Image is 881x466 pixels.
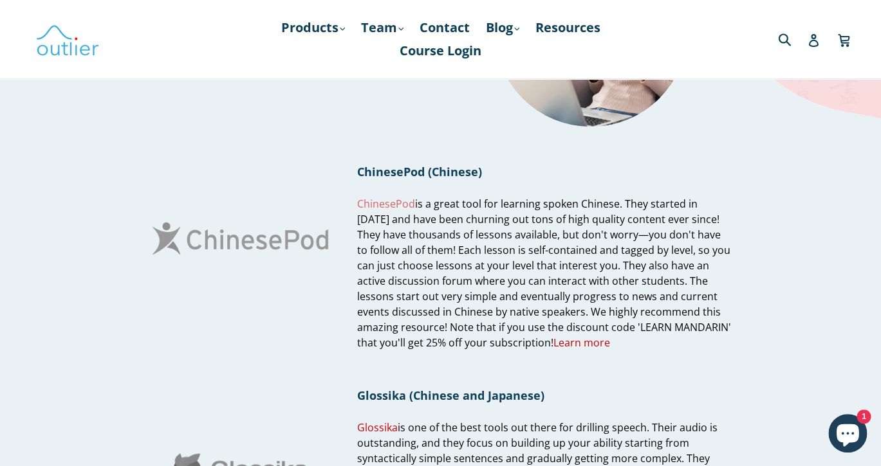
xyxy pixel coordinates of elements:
[357,197,731,350] span: is a great tool for learning spoken Chinese. They started in [DATE] and have been churning out to...
[357,420,398,435] a: Glossika
[479,16,526,39] a: Blog
[553,336,610,350] a: Learn more
[413,16,476,39] a: Contact
[355,16,410,39] a: Team
[357,197,415,211] a: ChinesePod
[553,336,610,350] span: Learn more
[275,16,351,39] a: Products
[357,197,415,211] span: ChinesePod
[357,164,731,179] h1: ChinesePod (Chinese)
[775,26,810,52] input: Search
[357,388,731,403] h1: Glossika (Chinese and Japanese)
[824,414,871,456] inbox-online-store-chat: Shopify online store chat
[393,39,488,62] a: Course Login
[529,16,607,39] a: Resources
[35,21,100,58] img: Outlier Linguistics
